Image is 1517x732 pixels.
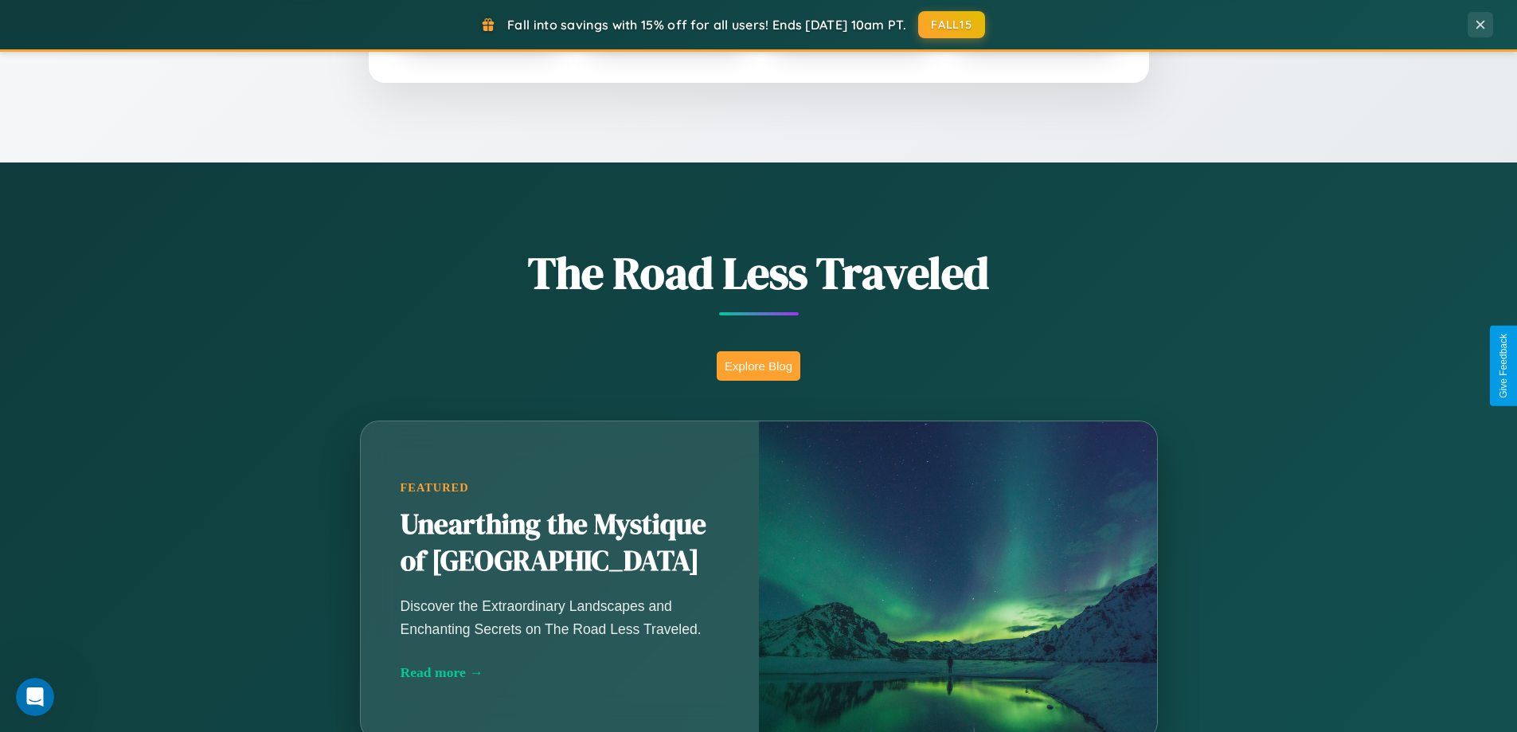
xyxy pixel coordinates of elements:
div: Give Feedback [1498,334,1509,398]
button: Explore Blog [717,351,800,381]
button: FALL15 [918,11,985,38]
h2: Unearthing the Mystique of [GEOGRAPHIC_DATA] [401,507,719,580]
div: Featured [401,481,719,495]
iframe: Intercom live chat [16,678,54,716]
p: Discover the Extraordinary Landscapes and Enchanting Secrets on The Road Less Traveled. [401,595,719,640]
div: Read more → [401,664,719,681]
span: Fall into savings with 15% off for all users! Ends [DATE] 10am PT. [507,17,906,33]
h1: The Road Less Traveled [281,242,1237,303]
